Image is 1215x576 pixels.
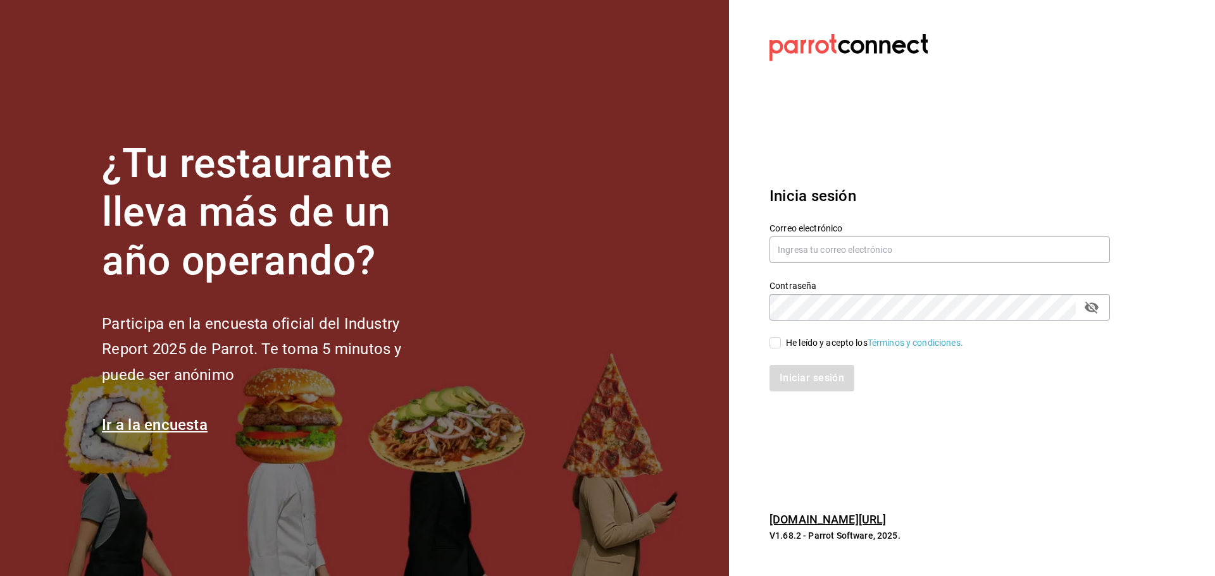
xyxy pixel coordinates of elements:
div: He leído y acepto los [786,336,963,350]
h3: Inicia sesión [769,185,1110,207]
label: Correo electrónico [769,224,1110,233]
label: Contraseña [769,281,1110,290]
h1: ¿Tu restaurante lleva más de un año operando? [102,140,444,285]
a: [DOMAIN_NAME][URL] [769,513,886,526]
a: Términos y condiciones. [868,338,963,348]
p: V1.68.2 - Parrot Software, 2025. [769,529,1110,542]
h2: Participa en la encuesta oficial del Industry Report 2025 de Parrot. Te toma 5 minutos y puede se... [102,311,444,388]
input: Ingresa tu correo electrónico [769,236,1110,263]
a: Ir a la encuesta [102,416,208,434]
button: passwordField [1081,297,1102,318]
